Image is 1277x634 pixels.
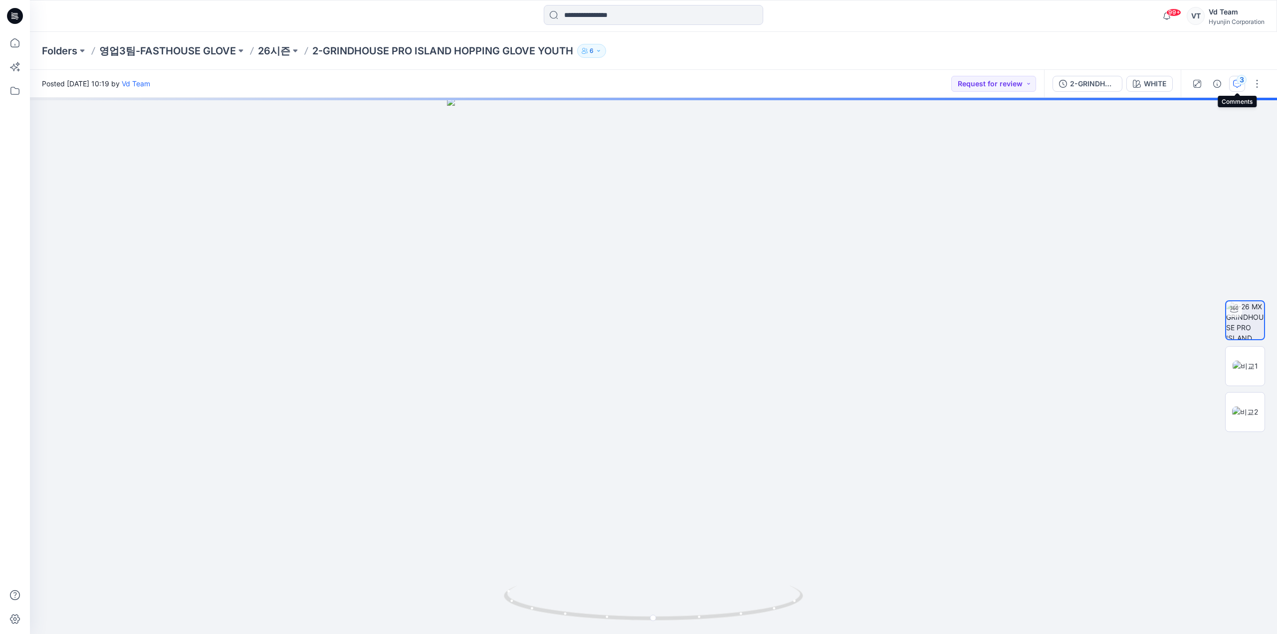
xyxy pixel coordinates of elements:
[42,78,150,89] span: Posted [DATE] 10:19 by
[1053,76,1122,92] button: 2-GRINDHOUSE PRO ISLAND HOPPING GLOVE YOUTH
[1232,407,1258,417] img: 비교2
[1209,6,1265,18] div: Vd Team
[1226,301,1264,339] img: 2-26 MX GRINDHOUSE PRO ISLAND HOPPING GLOVE YOUTH
[258,44,290,58] a: 26시즌
[1229,76,1245,92] button: 3
[1070,78,1116,89] div: 2-GRINDHOUSE PRO ISLAND HOPPING GLOVE YOUTH
[1187,7,1205,25] div: VT
[312,44,573,58] p: 2-GRINDHOUSE PRO ISLAND HOPPING GLOVE YOUTH
[1126,76,1173,92] button: WHITE
[122,79,150,88] a: Vd Team
[1144,78,1166,89] div: WHITE
[1233,361,1258,371] img: 비교1
[1166,8,1181,16] span: 99+
[42,44,77,58] a: Folders
[99,44,236,58] a: 영업3팀-FASTHOUSE GLOVE
[1237,75,1247,85] div: 3
[1209,76,1225,92] button: Details
[1209,18,1265,25] div: Hyunjin Corporation
[577,44,606,58] button: 6
[590,45,594,56] p: 6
